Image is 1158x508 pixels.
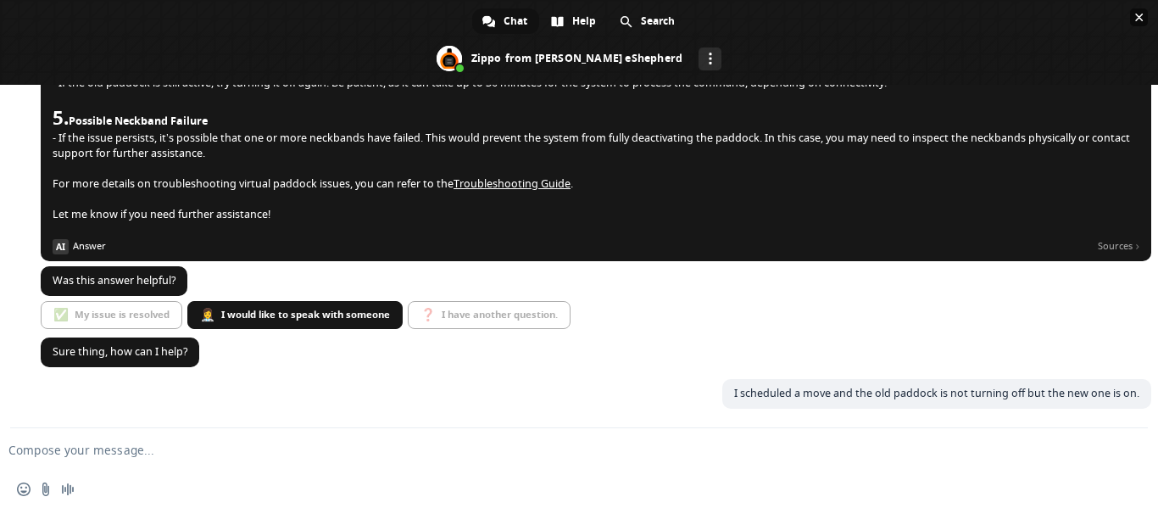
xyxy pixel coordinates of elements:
[73,238,1091,254] span: Answer
[454,176,571,191] a: Troubleshooting Guide
[17,483,31,496] span: Insert an emoji
[61,483,75,496] span: Audio message
[472,8,539,34] div: Chat
[699,47,721,70] div: More channels
[641,8,675,34] span: Search
[53,273,175,287] span: Was this answer helpful?
[53,344,187,359] span: Sure thing, how can I help?
[1130,8,1148,26] span: Close chat
[8,443,1095,458] textarea: Compose your message...
[734,386,1139,400] span: I scheduled a move and the old paddock is not turning off but the new one is on.
[610,8,687,34] div: Search
[1098,238,1140,254] span: Sources
[541,8,608,34] div: Help
[39,483,53,496] span: Send a file
[53,108,208,129] span: 5.
[572,8,596,34] span: Help
[53,239,69,254] span: AI
[504,8,527,34] span: Chat
[69,114,208,128] span: Possible Neckband Failure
